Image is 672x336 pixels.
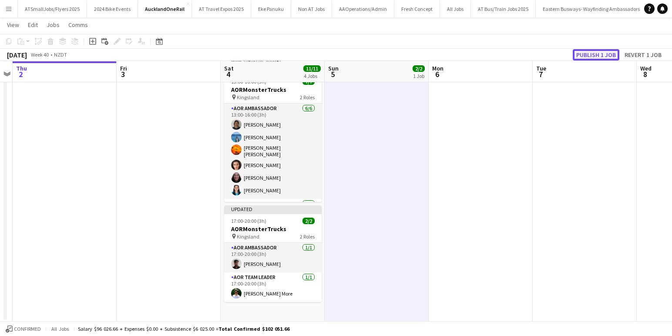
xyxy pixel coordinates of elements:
[87,0,138,17] button: 2024 Bike Events
[300,94,315,101] span: 2 Roles
[16,64,27,72] span: Thu
[303,65,321,72] span: 11/11
[43,19,63,30] a: Jobs
[237,94,259,101] span: Kingsland
[440,0,471,17] button: All Jobs
[413,73,424,79] div: 1 Job
[7,21,19,29] span: View
[224,64,234,72] span: Sat
[291,0,332,17] button: Non AT Jobs
[7,50,27,59] div: [DATE]
[15,69,27,79] span: 2
[332,0,394,17] button: AAOperations/Admin
[224,205,322,212] div: Updated
[24,19,41,30] a: Edit
[224,243,322,272] app-card-role: AOR Ambassador1/117:00-20:00 (3h)[PERSON_NAME]
[251,0,291,17] button: Eke Panuku
[29,51,50,58] span: Week 40
[327,69,339,79] span: 5
[4,324,42,334] button: Confirmed
[138,0,192,17] button: AucklandOneRail
[224,205,322,302] app-job-card: Updated17:00-20:00 (3h)2/2AORMonsterTrucks Kingsland2 RolesAOR Ambassador1/117:00-20:00 (3h)[PERS...
[78,326,289,332] div: Salary $96 026.66 + Expenses $0.00 + Subsistence $6 025.00 =
[120,64,127,72] span: Fri
[224,86,322,94] h3: AORMonsterTrucks
[536,0,659,17] button: Eastern Busways- Wayfinding Ambassadors 2024
[413,65,425,72] span: 2/2
[639,69,652,79] span: 8
[224,199,322,228] app-card-role: AOR Team Leader1/1
[237,233,259,240] span: Kingsland
[471,0,536,17] button: AT Bus/Train Jobs 2025
[224,225,322,233] h3: AORMonsterTrucks
[68,21,88,29] span: Comms
[3,19,23,30] a: View
[28,21,38,29] span: Edit
[640,64,652,72] span: Wed
[535,69,546,79] span: 7
[573,49,619,60] button: Publish 1 job
[432,64,444,72] span: Mon
[224,73,322,202] app-job-card: 13:00-16:00 (3h)7/7AORMonsterTrucks Kingsland2 RolesAOR Ambassador6/613:00-16:00 (3h)[PERSON_NAME...
[14,326,41,332] span: Confirmed
[50,326,71,332] span: All jobs
[54,51,67,58] div: NZDT
[65,19,91,30] a: Comms
[536,64,546,72] span: Tue
[223,69,234,79] span: 4
[302,218,315,224] span: 2/2
[218,326,289,332] span: Total Confirmed $102 051.66
[328,64,339,72] span: Sun
[300,233,315,240] span: 2 Roles
[18,0,87,17] button: ATSmallJobs/Flyers 2025
[119,69,127,79] span: 3
[394,0,440,17] button: Fresh Concept
[192,0,251,17] button: AT Travel Expos 2025
[304,73,320,79] div: 4 Jobs
[224,272,322,302] app-card-role: AOR Team Leader1/117:00-20:00 (3h)[PERSON_NAME] More
[224,104,322,199] app-card-role: AOR Ambassador6/613:00-16:00 (3h)[PERSON_NAME][PERSON_NAME][PERSON_NAME] [PERSON_NAME][PERSON_NAM...
[431,69,444,79] span: 6
[231,218,266,224] span: 17:00-20:00 (3h)
[47,21,60,29] span: Jobs
[621,49,665,60] button: Revert 1 job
